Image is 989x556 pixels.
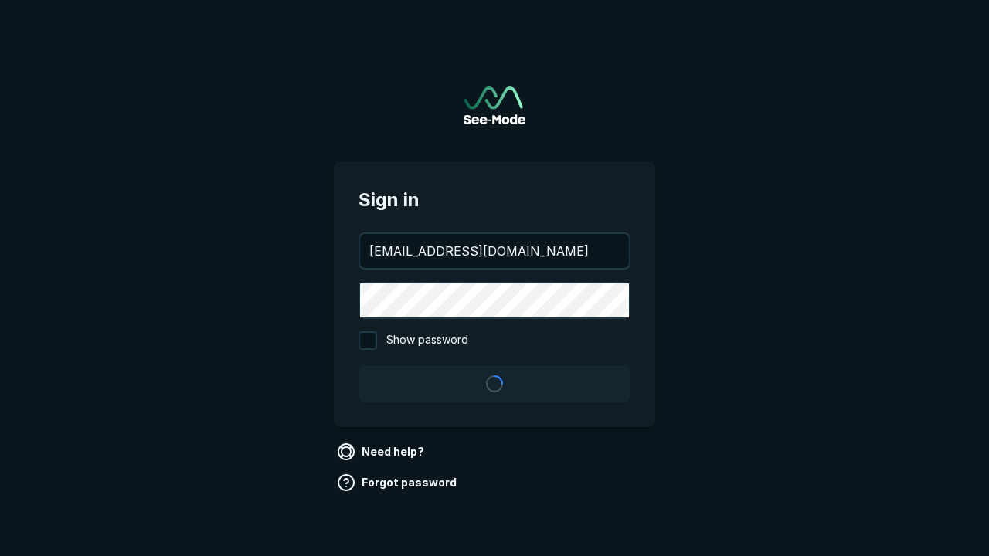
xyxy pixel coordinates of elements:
input: your@email.com [360,234,629,268]
a: Need help? [334,439,430,464]
a: Go to sign in [464,86,525,124]
span: Show password [386,331,468,350]
a: Forgot password [334,470,463,495]
img: See-Mode Logo [464,86,525,124]
span: Sign in [359,186,630,214]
